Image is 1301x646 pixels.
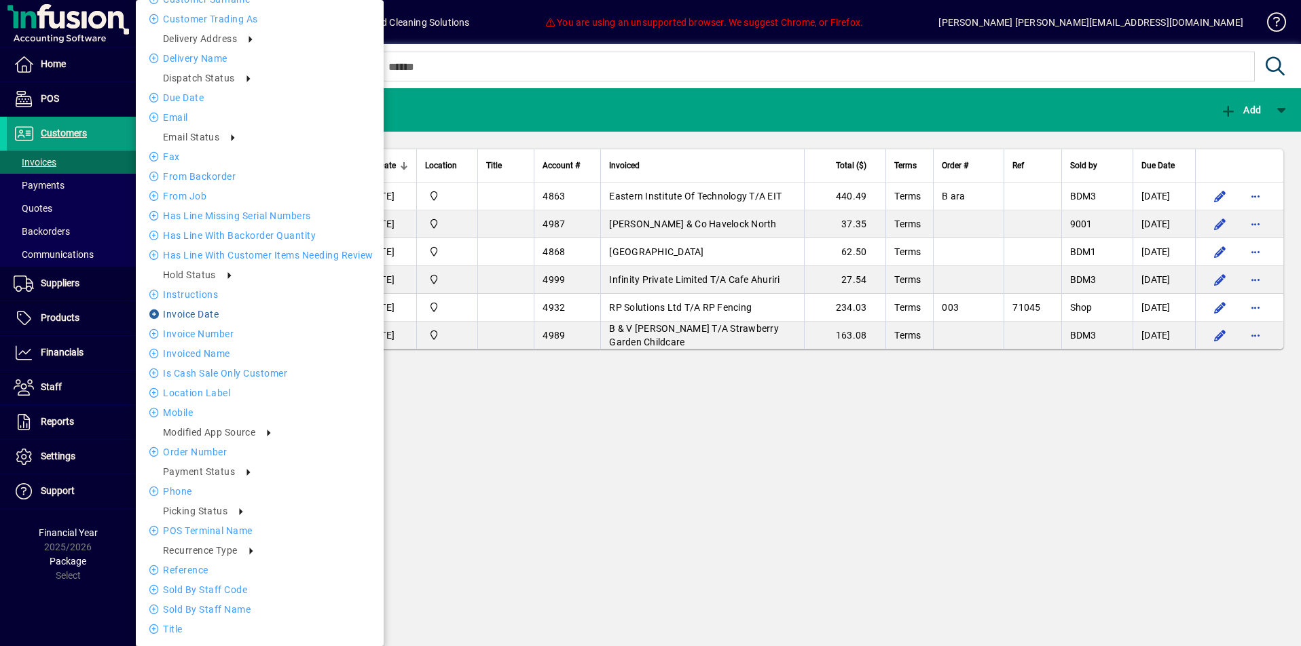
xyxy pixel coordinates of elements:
[163,269,216,280] span: Hold Status
[136,11,384,27] li: Customer Trading as
[163,33,237,44] span: Delivery address
[136,326,384,342] li: Invoice number
[163,73,235,83] span: Dispatch Status
[136,109,384,126] li: Email
[136,188,384,204] li: From Job
[136,306,384,322] li: Invoice date
[136,404,384,421] li: Mobile
[136,247,384,263] li: Has Line With Customer Items Needing Review
[163,466,235,477] span: Payment Status
[136,365,384,381] li: Is Cash Sale Only Customer
[163,506,227,516] span: Picking Status
[136,582,384,598] li: Sold by staff code
[136,601,384,617] li: Sold by staff name
[163,132,219,142] span: Email status
[136,562,384,578] li: Reference
[136,168,384,185] li: From Backorder
[136,483,384,499] li: Phone
[136,227,384,244] li: Has Line With Backorder Quantity
[136,149,384,165] li: Fax
[163,545,238,556] span: Recurrence type
[136,50,384,66] li: Delivery name
[136,621,384,637] li: title
[136,385,384,401] li: Location Label
[136,90,384,106] li: Due date
[136,444,384,460] li: Order number
[163,427,255,438] span: Modified App Source
[136,345,384,362] li: Invoiced Name
[136,522,384,539] li: POS terminal name
[136,286,384,303] li: Instructions
[136,208,384,224] li: Has Line Missing Serial Numbers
